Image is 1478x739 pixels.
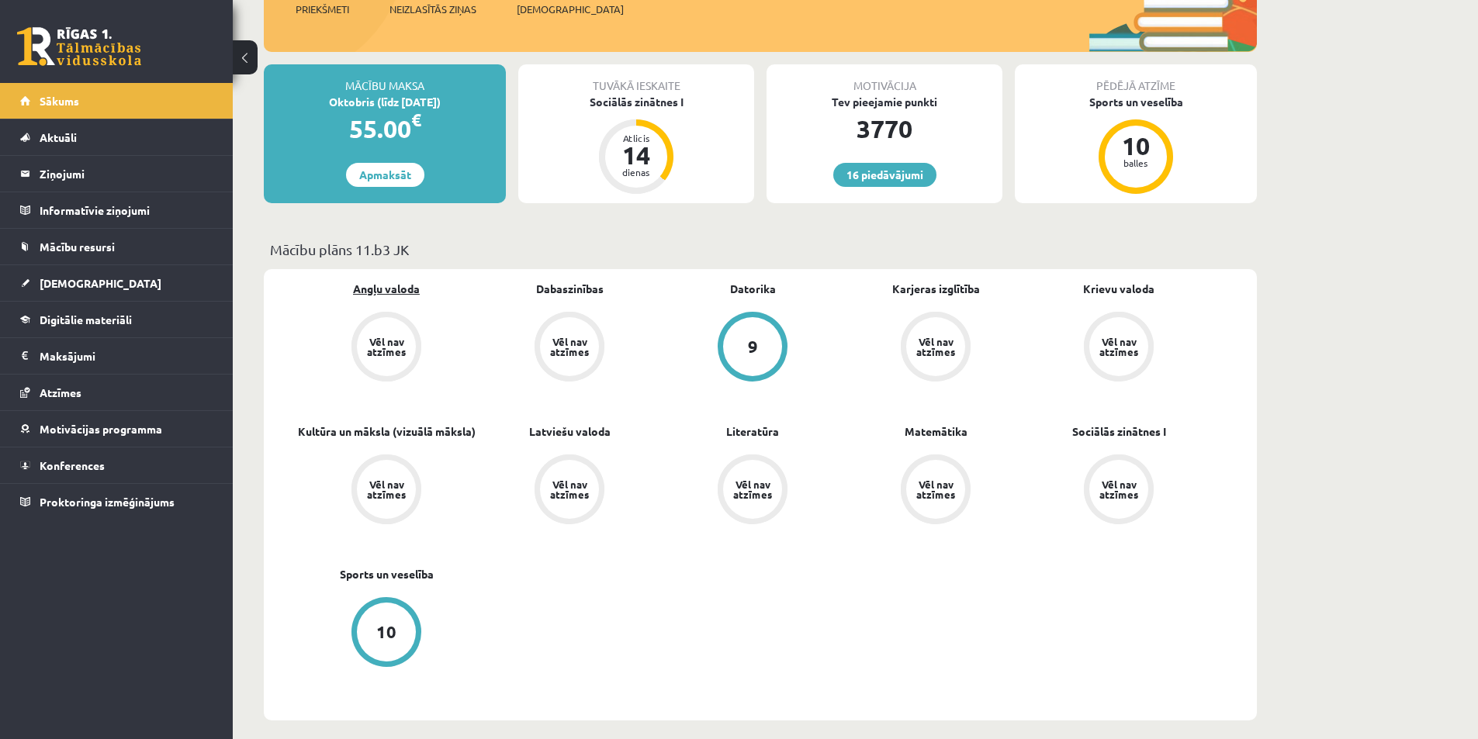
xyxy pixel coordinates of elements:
div: Tuvākā ieskaite [518,64,754,94]
a: 16 piedāvājumi [833,163,936,187]
a: Dabaszinības [536,281,604,297]
legend: Maksājumi [40,338,213,374]
span: Priekšmeti [296,2,349,17]
div: Vēl nav atzīmes [914,479,957,499]
a: Sports un veselība 10 balles [1015,94,1257,196]
div: 10 [1113,133,1159,158]
div: 10 [376,623,396,641]
div: Mācību maksa [264,64,506,94]
a: Sports un veselība [340,566,434,582]
span: [DEMOGRAPHIC_DATA] [40,276,161,290]
div: balles [1113,158,1159,167]
div: Vēl nav atzīmes [1097,479,1141,499]
a: Proktoringa izmēģinājums [20,484,213,520]
div: Vēl nav atzīmes [548,479,591,499]
legend: Ziņojumi [40,156,213,192]
a: Vēl nav atzīmes [295,312,478,385]
span: € [411,109,421,131]
div: Sociālās zinātnes I [518,94,754,110]
a: Literatūra [726,423,779,440]
a: Vēl nav atzīmes [478,454,661,527]
a: Sākums [20,83,213,119]
div: Vēl nav atzīmes [731,479,774,499]
a: [DEMOGRAPHIC_DATA] [20,265,213,301]
a: Mācību resursi [20,229,213,264]
a: 10 [295,597,478,670]
a: Atzīmes [20,375,213,410]
span: Atzīmes [40,385,81,399]
div: Vēl nav atzīmes [365,337,408,357]
span: [DEMOGRAPHIC_DATA] [517,2,624,17]
div: Motivācija [767,64,1002,94]
span: Neizlasītās ziņas [389,2,476,17]
p: Mācību plāns 11.b3 JK [270,239,1251,260]
span: Konferences [40,458,105,472]
div: 55.00 [264,110,506,147]
a: Angļu valoda [353,281,420,297]
div: Vēl nav atzīmes [914,337,957,357]
a: Vēl nav atzīmes [844,454,1027,527]
a: 9 [661,312,844,385]
span: Motivācijas programma [40,422,162,436]
a: Digitālie materiāli [20,302,213,337]
div: Vēl nav atzīmes [365,479,408,499]
span: Mācību resursi [40,240,115,254]
span: Proktoringa izmēģinājums [40,495,175,509]
a: Karjeras izglītība [892,281,980,297]
span: Sākums [40,94,79,108]
a: Vēl nav atzīmes [844,312,1027,385]
div: Vēl nav atzīmes [1097,337,1141,357]
span: Aktuāli [40,130,77,144]
a: Apmaksāt [346,163,424,187]
div: Vēl nav atzīmes [548,337,591,357]
a: Vēl nav atzīmes [295,454,478,527]
a: Vēl nav atzīmes [661,454,844,527]
div: Tev pieejamie punkti [767,94,1002,110]
a: Kultūra un māksla (vizuālā māksla) [298,423,476,440]
a: Krievu valoda [1083,281,1154,297]
a: Sociālās zinātnes I [1072,423,1166,440]
a: Motivācijas programma [20,411,213,447]
div: 3770 [767,110,1002,147]
div: Sports un veselība [1015,94,1257,110]
a: Ziņojumi [20,156,213,192]
a: Konferences [20,447,213,483]
div: 14 [613,143,659,167]
a: Rīgas 1. Tālmācības vidusskola [17,27,141,66]
a: Vēl nav atzīmes [1027,312,1210,385]
a: Informatīvie ziņojumi [20,192,213,228]
div: Oktobris (līdz [DATE]) [264,94,506,110]
a: Aktuāli [20,119,213,155]
div: 9 [748,338,758,355]
div: Pēdējā atzīme [1015,64,1257,94]
a: Maksājumi [20,338,213,374]
a: Matemātika [905,423,967,440]
a: Vēl nav atzīmes [478,312,661,385]
a: Datorika [730,281,776,297]
a: Vēl nav atzīmes [1027,454,1210,527]
span: Digitālie materiāli [40,313,132,326]
a: Latviešu valoda [529,423,611,440]
a: Sociālās zinātnes I Atlicis 14 dienas [518,94,754,196]
div: Atlicis [613,133,659,143]
div: dienas [613,167,659,177]
legend: Informatīvie ziņojumi [40,192,213,228]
